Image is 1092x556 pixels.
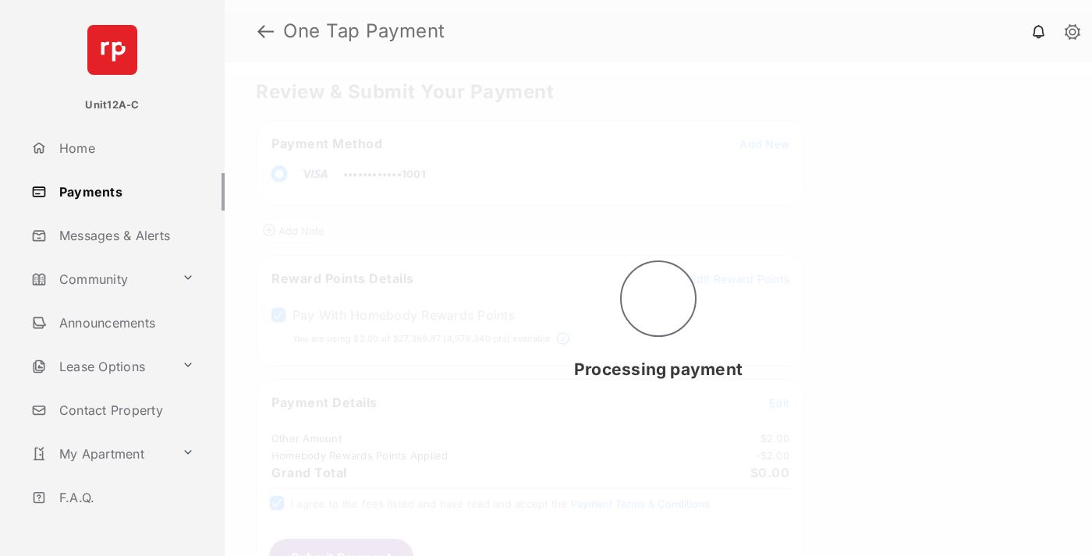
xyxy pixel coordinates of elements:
span: Processing payment [574,359,743,379]
strong: One Tap Payment [283,22,445,41]
a: Messages & Alerts [25,217,225,254]
p: Unit12A-C [85,97,139,113]
a: Contact Property [25,391,225,429]
a: Payments [25,173,225,211]
a: Announcements [25,304,225,342]
a: My Apartment [25,435,175,473]
a: Lease Options [25,348,175,385]
a: F.A.Q. [25,479,225,516]
img: svg+xml;base64,PHN2ZyB4bWxucz0iaHR0cDovL3d3dy53My5vcmcvMjAwMC9zdmciIHdpZHRoPSI2NCIgaGVpZ2h0PSI2NC... [87,25,137,75]
a: Home [25,129,225,167]
a: Community [25,260,175,298]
